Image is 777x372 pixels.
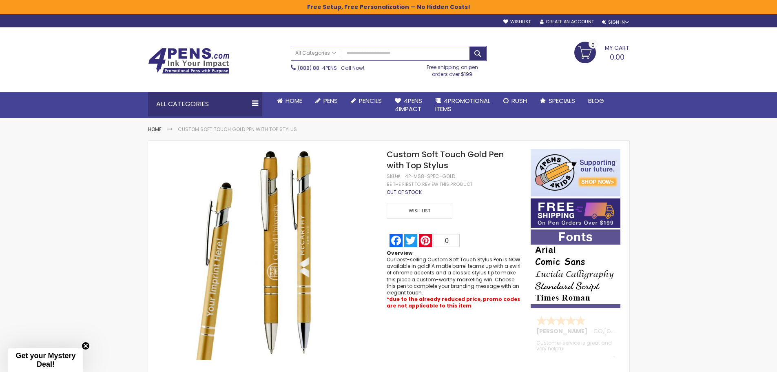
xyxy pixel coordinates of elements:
a: All Categories [291,46,340,60]
a: Rush [497,92,533,110]
span: 0.00 [610,52,624,62]
a: Wish List [387,203,454,219]
div: Availability [387,189,422,196]
span: - , [590,327,664,335]
img: font-personalization-examples [531,229,620,308]
span: Custom Soft Touch Gold Pen with Top Stylus [387,149,504,171]
span: Pens [323,96,338,105]
img: Custom Soft Touch Gold Pen with Top Stylus [164,148,376,360]
a: Wishlist [503,19,531,25]
a: Home [270,92,309,110]
a: 4PROMOTIONALITEMS [429,92,497,118]
font: *due to the already reduced price, promo codes are not applicable to this item [387,296,520,309]
span: 4Pens 4impact [395,96,422,113]
div: Sign In [602,19,629,25]
a: (888) 88-4PENS [298,65,337,71]
a: Be the first to review this product [387,181,472,187]
a: Create an Account [540,19,594,25]
a: Twitter [403,234,418,247]
span: Wish List [387,203,452,219]
img: 4pens 4 kids [531,149,620,196]
img: 4Pens Custom Pens and Promotional Products [148,48,230,74]
a: 4Pens4impact [388,92,429,118]
span: All Categories [295,50,336,56]
strong: Overview [387,249,412,256]
strong: SKU [387,173,402,180]
span: Rush [511,96,527,105]
button: Close teaser [82,342,90,350]
span: CO [593,327,603,335]
span: 4PROMOTIONAL ITEMS [435,96,490,113]
div: All Categories [148,92,262,116]
a: 0.00 0 [574,42,629,62]
span: 0 [591,41,595,49]
a: Facebook [389,234,403,247]
li: Custom Soft Touch Gold Pen with Top Stylus [178,126,297,133]
a: Blog [582,92,611,110]
div: Get your Mystery Deal!Close teaser [8,348,83,372]
a: Pinterest0 [418,234,460,247]
span: [GEOGRAPHIC_DATA] [604,327,664,335]
span: Get your Mystery Deal! [15,352,75,368]
div: Our best-selling Custom Soft Touch Stylus Pen is NOW available in gold! A matte barrel teams up w... [387,256,522,310]
span: - Call Now! [298,65,364,71]
div: Customer service is great and very helpful [536,340,615,358]
a: Pencils [344,92,388,110]
div: 4P-MS8-SPEC-GOLD [405,173,455,180]
span: [PERSON_NAME] [536,327,590,335]
span: Specials [549,96,575,105]
a: Specials [533,92,582,110]
span: Blog [588,96,604,105]
img: Free shipping on orders over $199 [531,198,620,228]
a: Pens [309,92,344,110]
span: 0 [445,237,449,244]
span: Out of stock [387,189,422,196]
div: Free shipping on pen orders over $199 [418,61,487,77]
a: Home [148,126,162,133]
span: Home [286,96,302,105]
span: Pencils [359,96,382,105]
